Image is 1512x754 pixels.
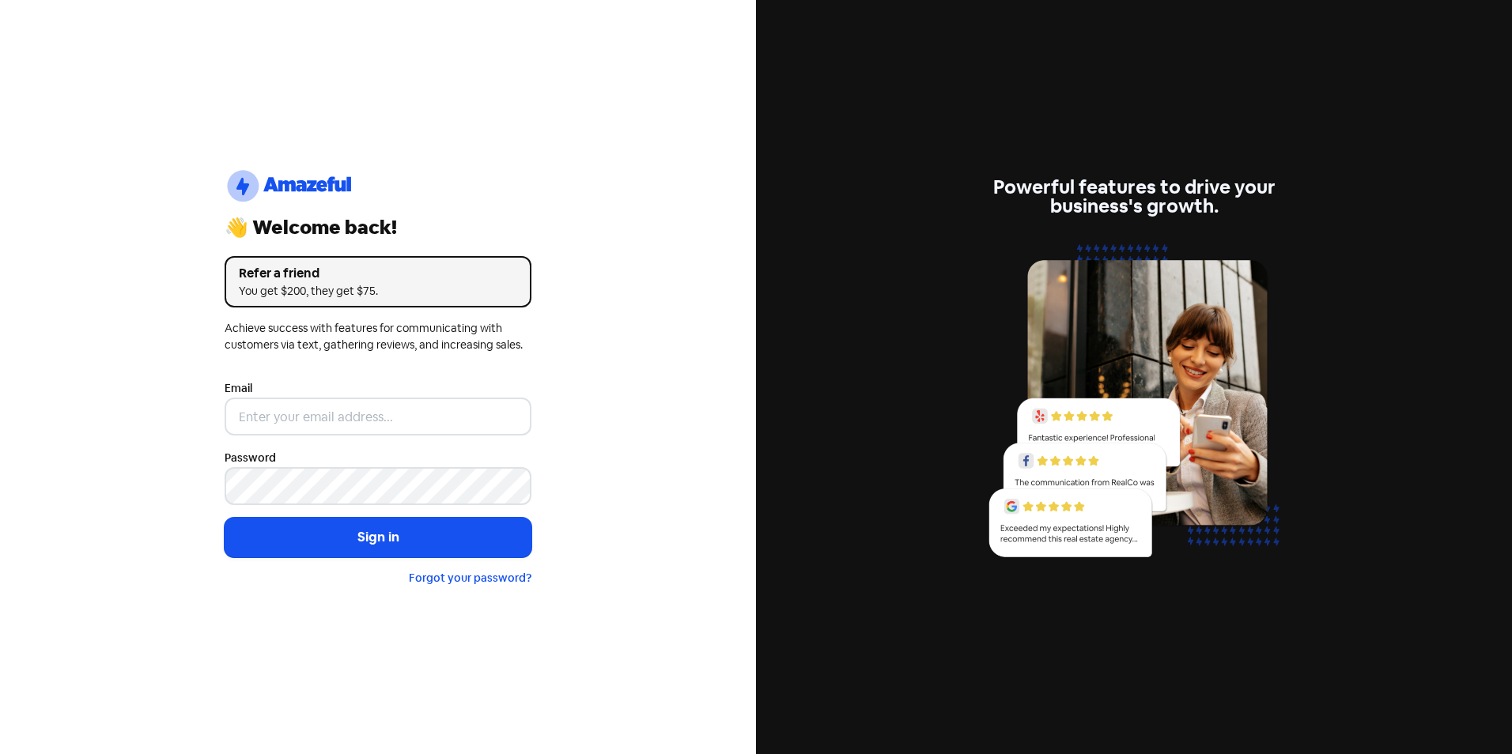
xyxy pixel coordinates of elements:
[225,380,252,397] label: Email
[225,218,531,237] div: 👋 Welcome back!
[225,518,531,557] button: Sign in
[239,283,517,300] div: You get $200, they get $75.
[225,398,531,435] input: Enter your email address...
[981,178,1287,216] div: Powerful features to drive your business's growth.
[239,264,517,283] div: Refer a friend
[225,450,276,466] label: Password
[225,320,531,353] div: Achieve success with features for communicating with customers via text, gathering reviews, and i...
[409,571,531,585] a: Forgot your password?
[981,235,1287,575] img: reviews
